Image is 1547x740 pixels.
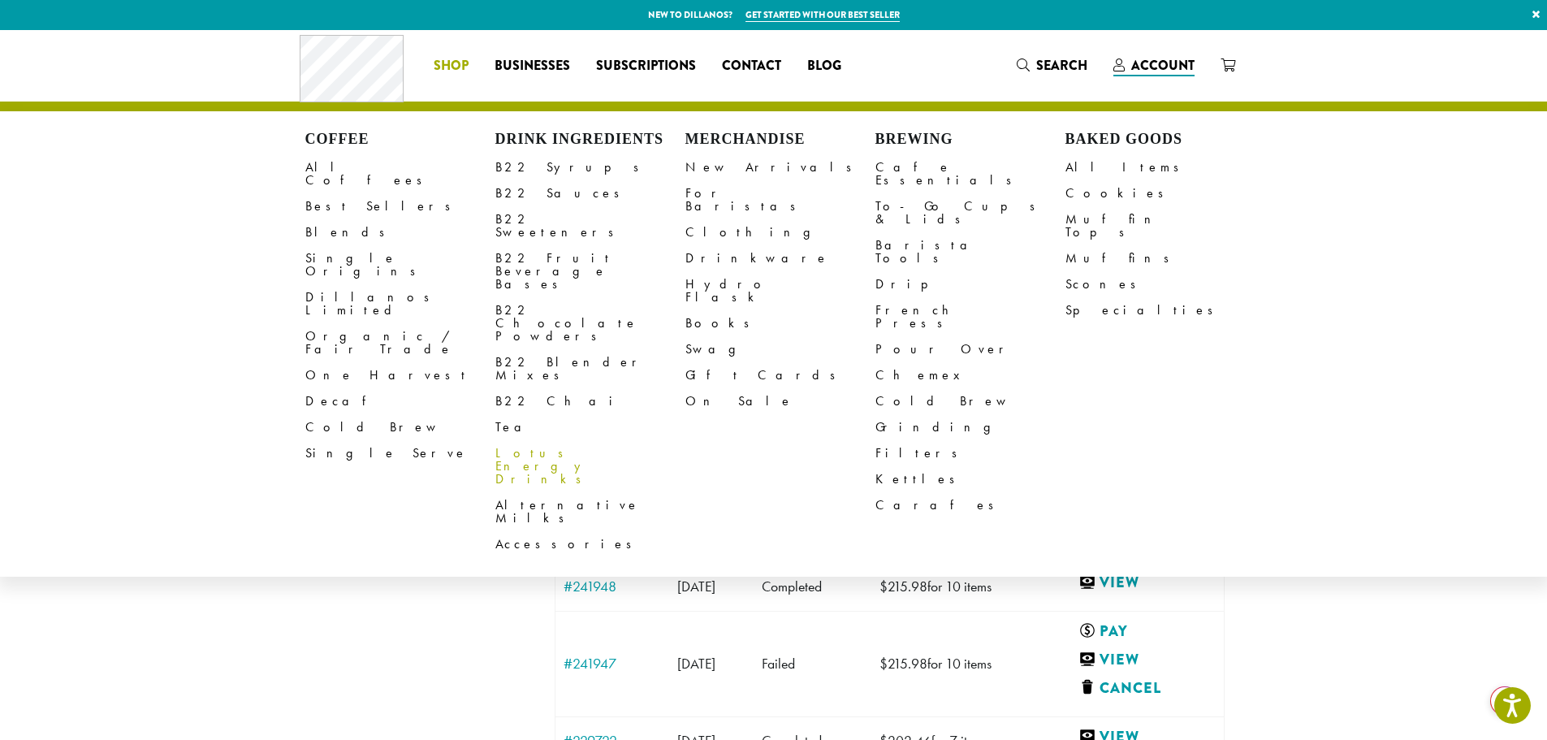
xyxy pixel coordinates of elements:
h4: Baked Goods [1065,131,1255,149]
h4: Merchandise [685,131,875,149]
a: Specialties [1065,297,1255,323]
a: Cookies [1065,180,1255,206]
span: 215.98 [879,655,927,673]
a: Pay [1078,621,1209,642]
a: B22 Fruit Beverage Bases [495,245,685,297]
a: Hydro Flask [685,271,875,310]
a: Barista Tools [875,232,1065,271]
a: All Items [1065,154,1255,180]
span: Contact [722,56,781,76]
a: B22 Syrups [495,154,685,180]
h4: Drink Ingredients [495,131,685,149]
a: Gift Cards [685,362,875,388]
a: Cafe Essentials [875,154,1065,193]
a: Carafes [875,492,1065,518]
td: Completed [754,562,871,611]
a: Muffin Tops [1065,206,1255,245]
a: #241947 [564,656,662,671]
a: Chemex [875,362,1065,388]
a: Cold Brew [875,388,1065,414]
span: Shop [434,56,469,76]
td: Failed [754,611,871,716]
a: B22 Chai [495,388,685,414]
span: Blog [807,56,841,76]
a: Books [685,310,875,336]
a: Dillanos Limited [305,284,495,323]
a: B22 Sweeteners [495,206,685,245]
a: View [1078,573,1216,593]
span: $ [879,655,888,673]
a: For Baristas [685,180,875,219]
a: On Sale [685,388,875,414]
a: All Coffees [305,154,495,193]
a: Tea [495,414,685,440]
span: $ [879,578,888,595]
a: B22 Blender Mixes [495,349,685,388]
a: Clothing [685,219,875,245]
a: Pour Over [875,336,1065,362]
span: Account [1131,56,1195,75]
a: Lotus Energy Drinks [495,440,685,492]
td: for 10 items [871,562,1070,611]
a: Kettles [875,466,1065,492]
h4: Brewing [875,131,1065,149]
a: #241948 [564,579,662,594]
a: Alternative Milks [495,492,685,531]
span: Businesses [495,56,570,76]
a: Best Sellers [305,193,495,219]
a: Cold Brew [305,414,495,440]
span: [DATE] [677,578,715,595]
a: B22 Sauces [495,180,685,206]
a: Cancel [1078,678,1216,699]
td: for 10 items [871,611,1070,716]
a: B22 Chocolate Powders [495,297,685,349]
a: Get started with our best seller [745,8,900,22]
a: To-Go Cups & Lids [875,193,1065,232]
a: Filters [875,440,1065,466]
a: Shop [421,53,482,79]
h4: Coffee [305,131,495,149]
span: Subscriptions [596,56,696,76]
a: Single Serve [305,440,495,466]
a: French Press [875,297,1065,336]
a: Swag [685,336,875,362]
a: Decaf [305,388,495,414]
a: Search [1004,52,1100,79]
a: Scones [1065,271,1255,297]
span: 215.98 [879,578,927,595]
a: New Arrivals [685,154,875,180]
a: Organic / Fair Trade [305,323,495,362]
a: Drip [875,271,1065,297]
a: Drinkware [685,245,875,271]
a: One Harvest [305,362,495,388]
a: Grinding [875,414,1065,440]
span: Search [1036,56,1087,75]
a: Single Origins [305,245,495,284]
a: Blends [305,219,495,245]
a: Accessories [495,531,685,557]
a: View [1078,650,1209,670]
span: [DATE] [677,655,715,673]
a: Muffins [1065,245,1255,271]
